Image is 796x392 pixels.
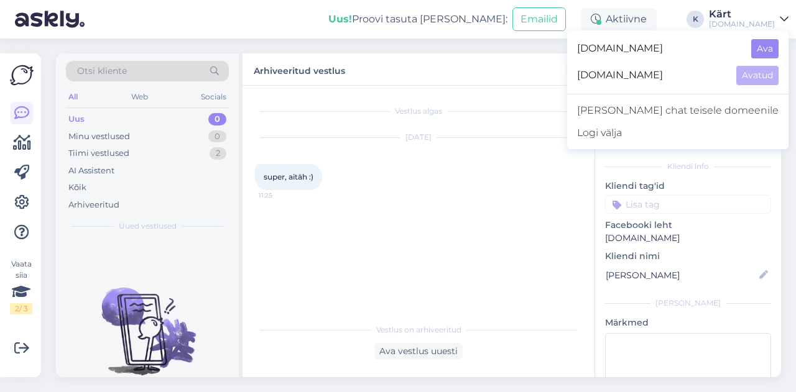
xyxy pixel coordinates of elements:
p: Kliendi tag'id [605,180,771,193]
img: No chats [56,265,239,377]
div: [PERSON_NAME] [605,298,771,309]
div: Logi välja [567,122,789,144]
p: Facebooki leht [605,219,771,232]
span: [DOMAIN_NAME] [577,66,726,85]
b: Uus! [328,13,352,25]
div: Tiimi vestlused [68,147,129,160]
div: Kliendi info [605,161,771,172]
img: Askly Logo [10,63,34,87]
input: Lisa tag [605,195,771,214]
div: All [66,89,80,105]
div: 2 / 3 [10,303,32,314]
p: Märkmed [605,316,771,329]
div: Vestlus algas [255,106,582,117]
input: Lisa nimi [606,268,757,282]
button: Avatud [736,66,779,85]
div: Minu vestlused [68,130,130,143]
a: Kärt[DOMAIN_NAME] [709,9,789,29]
div: Arhiveeritud [68,199,119,211]
span: [DOMAIN_NAME] [577,39,741,58]
div: 0 [208,130,226,143]
div: Web [129,89,150,105]
button: Emailid [512,7,566,31]
span: 11:25 [259,191,305,200]
div: Aktiivne [581,8,657,30]
div: Socials [198,89,229,105]
div: Klient [567,63,597,76]
p: Kliendi nimi [605,250,771,263]
div: Ava vestlus uuesti [374,343,463,360]
span: super, aitäh :) [264,172,313,181]
div: [DATE] [255,132,582,143]
label: Arhiveeritud vestlus [254,61,345,78]
div: K [687,11,704,28]
div: Vaata siia [10,258,32,314]
span: Uued vestlused [119,221,177,232]
a: [PERSON_NAME] chat teisele domeenile [567,99,789,122]
button: Ava [751,39,779,58]
div: Kärt [709,9,775,19]
div: Proovi tasuta [PERSON_NAME]: [328,12,507,27]
p: [DOMAIN_NAME] [605,232,771,245]
div: Kõik [68,181,86,194]
div: [DOMAIN_NAME] [709,19,775,29]
div: AI Assistent [68,165,114,177]
div: 0 [208,113,226,125]
span: Otsi kliente [77,65,127,78]
span: Vestlus on arhiveeritud [376,324,461,335]
div: Uus [68,113,85,125]
div: 2 [210,147,226,160]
